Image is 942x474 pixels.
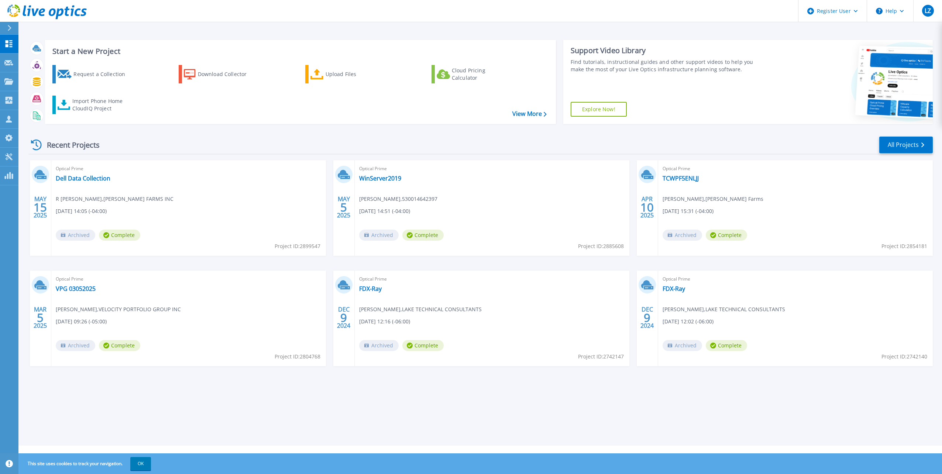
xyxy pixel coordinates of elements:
span: [PERSON_NAME] , 530014642397 [359,195,437,203]
span: 9 [340,315,347,321]
span: Complete [706,230,747,241]
span: Archived [56,230,95,241]
span: Archived [359,340,399,351]
div: Request a Collection [73,67,133,82]
span: 9 [644,315,650,321]
span: Complete [402,230,444,241]
h3: Start a New Project [52,47,546,55]
a: Download Collector [179,65,261,83]
div: MAR 2025 [33,304,47,331]
a: Upload Files [305,65,388,83]
span: Project ID: 2854181 [881,242,927,250]
div: Recent Projects [28,136,110,154]
span: [DATE] 14:51 (-04:00) [359,207,410,215]
a: FDX-Ray [359,285,382,292]
span: [DATE] 09:26 (-05:00) [56,317,107,326]
span: 15 [34,204,47,210]
a: VPG 03052025 [56,285,96,292]
a: Cloud Pricing Calculator [432,65,514,83]
div: Upload Files [326,67,385,82]
div: Find tutorials, instructional guides and other support videos to help you make the most of your L... [571,58,761,73]
a: WinServer2019 [359,175,401,182]
span: [PERSON_NAME] , VELOCITY PORTFOLIO GROUP INC [56,305,181,313]
span: [PERSON_NAME] , [PERSON_NAME] Farms [663,195,763,203]
a: Dell Data Collection [56,175,110,182]
span: [PERSON_NAME] , LAKE TECHNICAL CONSULTANTS [359,305,482,313]
span: Optical Prime [56,275,322,283]
span: R [PERSON_NAME] , [PERSON_NAME] FARMS INC [56,195,173,203]
span: Complete [402,340,444,351]
span: Optical Prime [663,165,928,173]
div: Import Phone Home CloudIQ Project [72,97,130,112]
span: Optical Prime [359,165,625,173]
span: [DATE] 15:31 (-04:00) [663,207,714,215]
span: Archived [56,340,95,351]
a: All Projects [879,137,933,153]
a: View More [512,110,547,117]
span: Complete [706,340,747,351]
span: Project ID: 2742147 [578,353,624,361]
span: 5 [37,315,44,321]
span: Archived [663,340,702,351]
span: [PERSON_NAME] , LAKE TECHNICAL CONSULTANTS [663,305,785,313]
div: MAY 2025 [337,194,351,221]
span: Complete [99,230,140,241]
span: Archived [359,230,399,241]
span: Optical Prime [663,275,928,283]
div: Cloud Pricing Calculator [452,67,511,82]
span: [DATE] 12:02 (-06:00) [663,317,714,326]
a: Explore Now! [571,102,627,117]
div: APR 2025 [640,194,654,221]
span: [DATE] 14:05 (-04:00) [56,207,107,215]
div: DEC 2024 [337,304,351,331]
span: Project ID: 2899547 [275,242,320,250]
div: Download Collector [198,67,257,82]
span: This site uses cookies to track your navigation. [20,457,151,470]
span: Project ID: 2742140 [881,353,927,361]
span: [DATE] 12:16 (-06:00) [359,317,410,326]
span: 10 [640,204,654,210]
span: Complete [99,340,140,351]
span: Project ID: 2804768 [275,353,320,361]
div: DEC 2024 [640,304,654,331]
span: Optical Prime [56,165,322,173]
a: TCWPF5ENLJJ [663,175,699,182]
span: Optical Prime [359,275,625,283]
span: Project ID: 2885608 [578,242,624,250]
span: LZ [925,8,931,14]
div: Support Video Library [571,46,761,55]
a: Request a Collection [52,65,135,83]
span: 5 [340,204,347,210]
span: Archived [663,230,702,241]
a: FDX-Ray [663,285,685,292]
div: MAY 2025 [33,194,47,221]
button: OK [130,457,151,470]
